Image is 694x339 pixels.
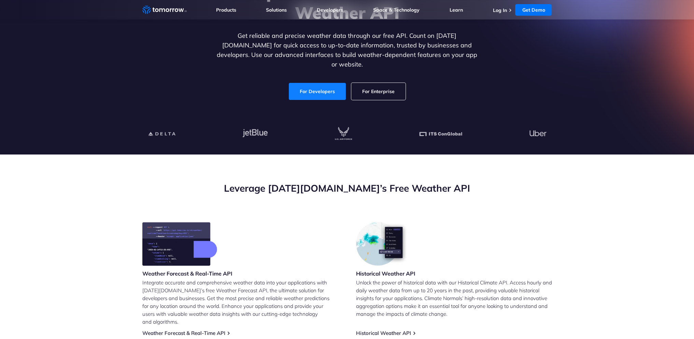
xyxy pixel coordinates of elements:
a: Space & Technology [373,7,420,13]
a: Learn [450,7,463,13]
a: Weather Forecast & Real-Time API [142,330,225,336]
p: Integrate accurate and comprehensive weather data into your applications with [DATE][DOMAIN_NAME]... [142,279,338,326]
a: Developers [317,7,343,13]
h3: Historical Weather API [356,270,415,277]
a: Products [216,7,236,13]
a: Log In [493,7,507,13]
a: For Developers [289,83,346,100]
p: Unlock the power of historical data with our Historical Climate API. Access hourly and daily weat... [356,279,552,318]
a: Solutions [266,7,287,13]
a: Home link [142,5,187,15]
a: Get Demo [515,4,552,16]
p: Get reliable and precise weather data through our free API. Count on [DATE][DOMAIN_NAME] for quic... [215,31,479,69]
a: Historical Weather API [356,330,411,336]
h3: Weather Forecast & Real-Time API [142,270,232,277]
a: For Enterprise [351,83,406,100]
h2: Leverage [DATE][DOMAIN_NAME]’s Free Weather API [142,182,552,195]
